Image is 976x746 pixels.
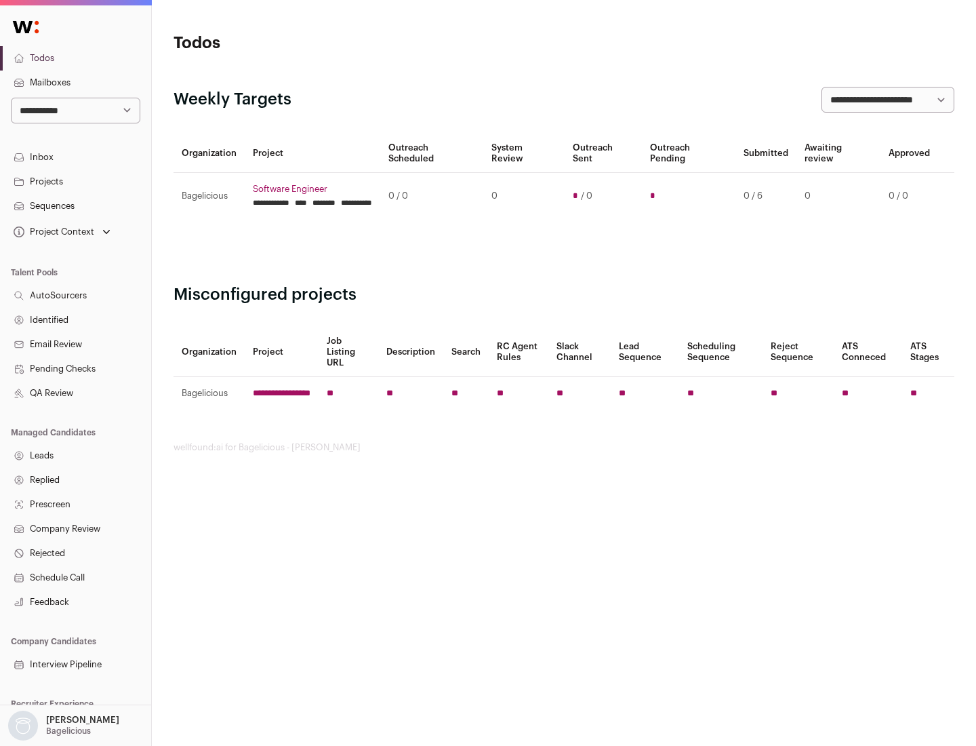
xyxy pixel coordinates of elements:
p: Bagelicious [46,726,91,737]
span: / 0 [581,191,592,201]
img: Wellfound [5,14,46,41]
th: Reject Sequence [762,328,834,377]
td: 0 [796,173,880,220]
th: Lead Sequence [611,328,679,377]
td: 0 [483,173,564,220]
th: ATS Stages [902,328,954,377]
th: Submitted [735,134,796,173]
th: Organization [174,134,245,173]
th: Slack Channel [548,328,611,377]
td: 0 / 0 [380,173,483,220]
td: Bagelicious [174,173,245,220]
th: Search [443,328,489,377]
td: 0 / 6 [735,173,796,220]
th: Description [378,328,443,377]
td: Bagelicious [174,377,245,410]
th: Scheduling Sequence [679,328,762,377]
h1: Todos [174,33,434,54]
td: 0 / 0 [880,173,938,220]
th: Job Listing URL [319,328,378,377]
h2: Weekly Targets [174,89,291,111]
th: System Review [483,134,564,173]
th: Outreach Scheduled [380,134,483,173]
p: [PERSON_NAME] [46,715,119,726]
th: ATS Conneced [834,328,901,377]
th: RC Agent Rules [489,328,548,377]
footer: wellfound:ai for Bagelicious - [PERSON_NAME] [174,442,954,453]
button: Open dropdown [5,711,122,741]
img: nopic.png [8,711,38,741]
h2: Misconfigured projects [174,284,954,306]
a: Software Engineer [253,184,372,195]
th: Organization [174,328,245,377]
th: Project [245,134,380,173]
th: Awaiting review [796,134,880,173]
div: Project Context [11,227,94,237]
button: Open dropdown [11,222,113,241]
th: Project [245,328,319,377]
th: Outreach Sent [565,134,643,173]
th: Outreach Pending [642,134,735,173]
th: Approved [880,134,938,173]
